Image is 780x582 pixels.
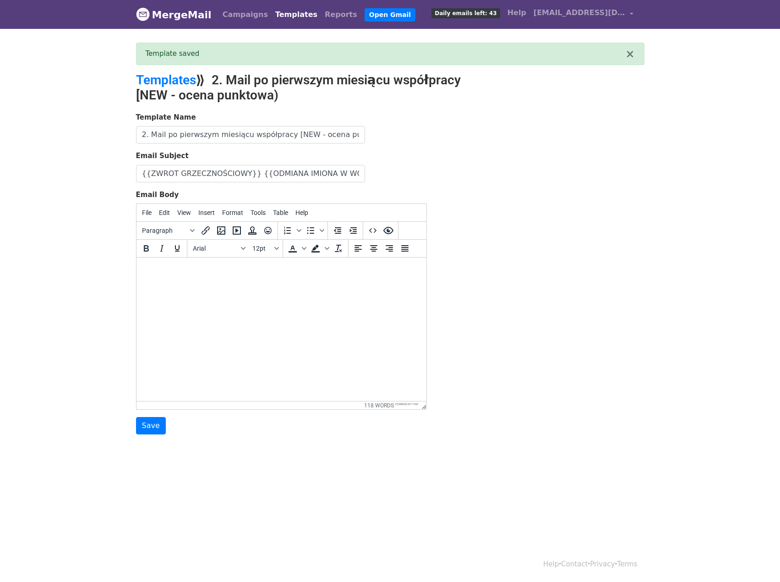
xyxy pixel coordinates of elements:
a: Campaigns [219,5,272,24]
span: Format [222,209,243,216]
img: MergeMail logo [136,7,150,21]
span: Insert [198,209,215,216]
button: Align right [382,241,397,256]
button: Bold [138,241,154,256]
input: Save [136,417,166,434]
span: Daily emails left: 43 [431,8,500,18]
label: Email Body [136,190,179,200]
button: Align center [366,241,382,256]
span: Paragraph [142,227,187,234]
a: Powered by Tiny [395,402,419,406]
a: Privacy [590,560,615,568]
span: 12pt [252,245,273,252]
a: Help [504,4,530,22]
button: Underline [169,241,185,256]
div: Widżet czatu [734,538,780,582]
div: Numbered list [280,223,303,238]
a: MergeMail [136,5,212,24]
button: Justify [397,241,413,256]
a: Templates [272,5,321,24]
span: Tools [251,209,266,216]
span: File [142,209,152,216]
button: × [625,49,634,60]
button: Insert/edit media [229,223,245,238]
button: Source code [365,223,381,238]
a: Help [543,560,559,568]
button: Insert/edit link [198,223,213,238]
a: [EMAIL_ADDRESS][DOMAIN_NAME] [530,4,637,25]
div: Template saved [146,49,626,59]
button: Emoticons [260,223,276,238]
span: [EMAIL_ADDRESS][DOMAIN_NAME] [534,7,625,18]
div: Text color [285,241,308,256]
span: Arial [193,245,238,252]
button: Clear formatting [331,241,346,256]
button: Preview [381,223,396,238]
span: Table [273,209,288,216]
button: Decrease indent [330,223,345,238]
button: Increase indent [345,223,361,238]
button: Fonts [189,241,249,256]
iframe: Rich Text Area. Press ALT-0 for help. [136,258,426,401]
a: Contact [561,560,588,568]
button: Font sizes [249,241,281,256]
a: Reports [321,5,361,24]
iframe: Chat Widget [734,538,780,582]
a: Open Gmail [365,8,415,22]
span: Edit [159,209,170,216]
button: Insert template [245,223,260,238]
h2: ⟫ 2. Mail po pierwszym miesiącu współpracy [NEW - ocena punktowa) [136,72,470,103]
button: Insert/edit image [213,223,229,238]
div: Resize [419,401,426,409]
button: Align left [350,241,366,256]
span: Help [295,209,308,216]
label: Template Name [136,112,196,123]
div: Bullet list [303,223,326,238]
button: Blocks [138,223,198,238]
span: View [177,209,191,216]
a: Daily emails left: 43 [428,4,503,22]
a: Templates [136,72,196,88]
a: Terms [617,560,637,568]
button: 118 words [364,402,394,409]
div: Background color [308,241,331,256]
button: Italic [154,241,169,256]
label: Email Subject [136,151,189,161]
